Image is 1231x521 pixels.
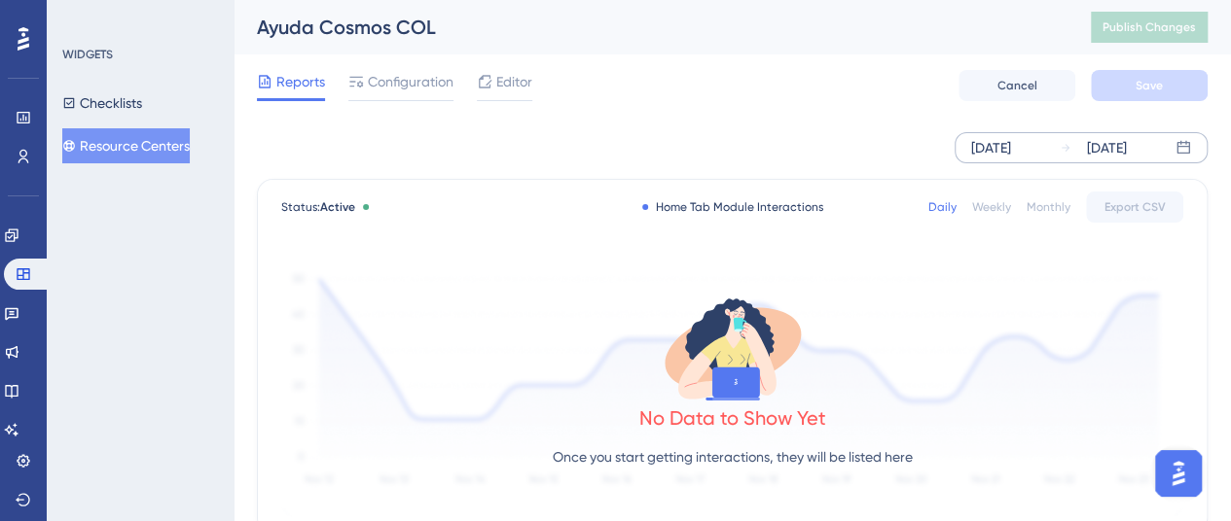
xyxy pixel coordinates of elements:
div: No Data to Show Yet [639,404,826,432]
button: Checklists [62,86,142,121]
button: Resource Centers [62,128,190,163]
button: Cancel [959,70,1075,101]
button: Publish Changes [1091,12,1208,43]
div: Weekly [972,199,1011,215]
button: Export CSV [1086,191,1183,223]
div: [DATE] [1087,136,1127,159]
div: Daily [928,199,957,215]
span: Active [320,200,355,214]
span: Configuration [368,70,453,93]
div: Monthly [1027,199,1070,215]
div: Ayuda Cosmos COL [257,14,1042,41]
span: Reports [276,70,325,93]
span: Save [1136,78,1163,93]
span: Publish Changes [1103,19,1196,35]
span: Cancel [997,78,1037,93]
div: [DATE] [971,136,1011,159]
span: Status: [281,199,355,215]
div: Home Tab Module Interactions [642,199,823,215]
button: Save [1091,70,1208,101]
p: Once you start getting interactions, they will be listed here [553,445,913,469]
span: Export CSV [1104,199,1166,215]
iframe: UserGuiding AI Assistant Launcher [1149,444,1208,503]
span: Editor [496,70,532,93]
div: WIDGETS [62,47,113,62]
